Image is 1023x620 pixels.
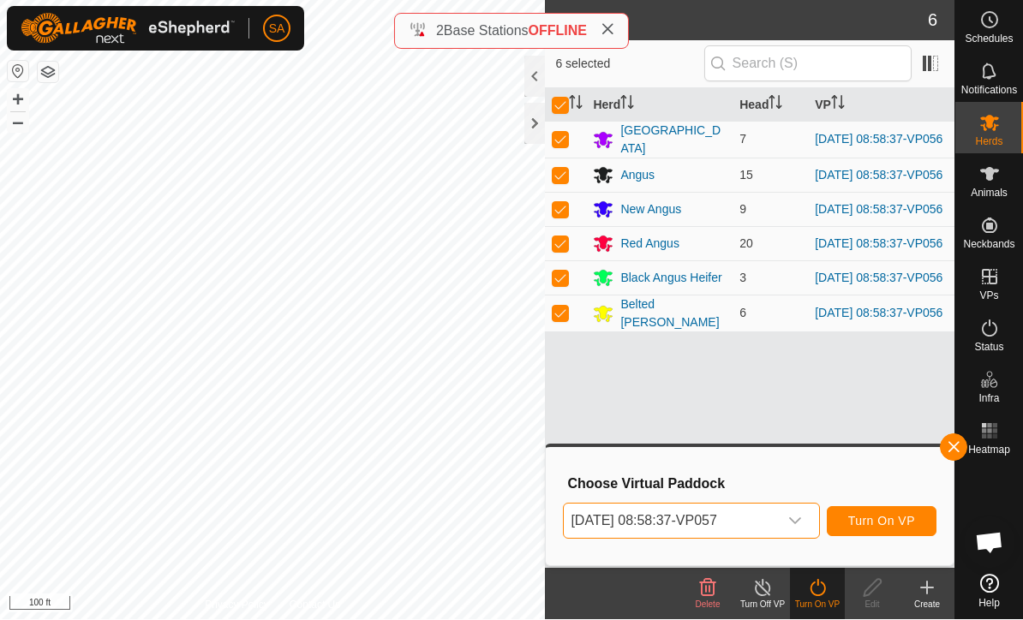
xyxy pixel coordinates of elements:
p-sorticon: Activate to sort [831,98,845,112]
div: Create [900,599,954,611]
div: Angus [620,167,655,185]
span: Status [974,343,1003,353]
div: Black Angus Heifer [620,270,721,288]
p-sorticon: Activate to sort [769,98,782,112]
span: Herds [975,137,1002,147]
span: Notifications [961,86,1017,96]
span: OFFLINE [529,24,587,39]
h3: Choose Virtual Paddock [567,476,936,492]
th: VP [808,89,954,122]
a: Contact Us [290,598,340,613]
span: 6 [928,8,937,33]
span: 6 [739,307,746,320]
a: [DATE] 08:58:37-VP056 [815,271,942,285]
span: SA [269,21,285,39]
span: Base Stations [444,24,529,39]
h2: Herds [555,10,927,31]
span: Heatmap [968,445,1010,456]
span: Turn On VP [848,515,915,528]
a: [DATE] 08:58:37-VP056 [815,169,942,182]
a: [DATE] 08:58:37-VP056 [815,203,942,217]
th: Head [733,89,808,122]
a: Privacy Policy [205,598,269,613]
a: [DATE] 08:58:37-VP056 [815,307,942,320]
div: Open chat [964,517,1015,569]
span: 2 [436,24,444,39]
div: Turn Off VP [735,599,790,611]
div: Red Angus [620,235,679,253]
div: Turn On VP [790,599,845,611]
span: Neckbands [963,240,1014,250]
div: [GEOGRAPHIC_DATA] [620,122,726,158]
div: New Angus [620,201,681,219]
a: Help [955,568,1023,616]
span: 3 [739,271,746,285]
button: + [8,90,28,110]
button: Map Layers [38,63,58,83]
p-sorticon: Activate to sort [569,98,583,112]
span: 7 [739,133,746,146]
span: 6 selected [555,56,703,74]
span: 9 [739,203,746,217]
span: VPs [979,291,998,301]
span: Delete [696,600,721,610]
div: Belted [PERSON_NAME] [620,296,726,332]
div: Edit [845,599,900,611]
p-sorticon: Activate to sort [620,98,634,112]
button: Turn On VP [827,507,936,537]
button: Reset Map [8,62,28,82]
span: 2025-09-26 08:58:37-VP057 [564,504,777,539]
button: – [8,112,28,133]
span: Infra [978,394,999,404]
span: 20 [739,237,753,251]
div: dropdown trigger [778,504,812,539]
span: 15 [739,169,753,182]
img: Gallagher Logo [21,14,235,45]
th: Herd [586,89,733,122]
span: Help [978,599,1000,609]
span: Schedules [965,34,1013,45]
input: Search (S) [704,46,912,82]
a: [DATE] 08:58:37-VP056 [815,237,942,251]
a: [DATE] 08:58:37-VP056 [815,133,942,146]
span: Animals [971,188,1008,199]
